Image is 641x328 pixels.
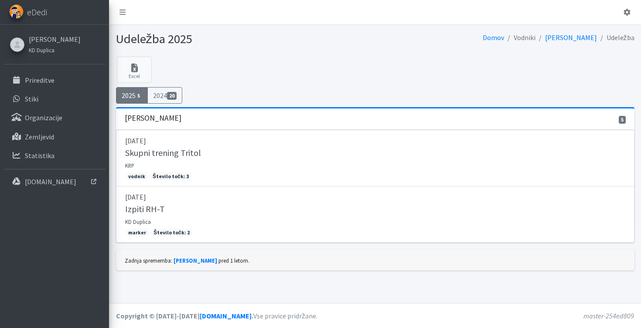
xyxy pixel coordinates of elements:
span: eDedi [27,6,47,19]
em: master-254ed809 [583,311,634,320]
a: [DATE] Skupni trening Tritol KRP vodnik Število točk: 3 [116,130,634,186]
a: Excel [117,57,152,83]
li: Vodniki [504,31,535,44]
a: Prireditve [3,71,106,89]
a: Domov [483,33,504,42]
p: [DOMAIN_NAME] [25,177,76,186]
a: Zemljevid [3,128,106,145]
a: [PERSON_NAME] [174,257,217,264]
p: Organizacije [25,113,62,122]
span: 5 [136,92,143,100]
a: [PERSON_NAME] [29,34,81,44]
span: Število točk: 3 [150,172,192,180]
span: vodnik [125,172,148,180]
span: marker [125,229,149,237]
span: 20 [167,92,177,100]
a: Organizacije [3,109,106,126]
a: KD Duplica [29,44,81,55]
h5: Izpiti RH-T [125,204,165,214]
p: [DATE] [125,192,625,202]
a: [DATE] Izpiti RH-T KD Duplica marker Število točk: 2 [116,186,634,243]
li: Udeležba [597,31,634,44]
p: Statistika [25,151,55,160]
h1: Udeležba 2025 [116,31,372,47]
p: Zemljevid [25,132,54,141]
small: Zadnja sprememba: pred 1 letom. [125,257,249,264]
a: Statistika [3,147,106,164]
a: 202420 [147,87,182,104]
span: Število točk: 2 [150,229,193,237]
strong: Copyright © [DATE]-[DATE] . [116,311,253,320]
p: Stiki [25,95,38,103]
a: [DOMAIN_NAME] [200,311,252,320]
a: [DOMAIN_NAME] [3,173,106,190]
small: KRP [125,162,134,169]
span: 5 [619,116,626,124]
small: KD Duplica [29,47,55,54]
a: Stiki [3,90,106,108]
p: Prireditve [25,76,55,85]
a: 20255 [116,87,148,104]
h3: [PERSON_NAME] [125,114,181,123]
a: [PERSON_NAME] [545,33,597,42]
img: eDedi [9,4,24,19]
footer: Vse pravice pridržane. [109,303,641,328]
p: [DATE] [125,135,625,146]
h5: Skupni trening Tritol [125,148,201,158]
small: KD Duplica [125,218,151,225]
